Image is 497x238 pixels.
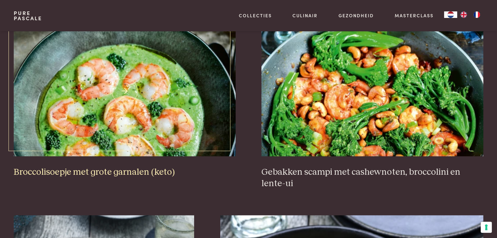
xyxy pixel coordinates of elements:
[14,167,235,178] h3: Broccolisoepje met grote garnalen (keto)
[457,11,470,18] a: EN
[444,11,483,18] aside: Language selected: Nederlands
[14,26,235,156] img: Broccolisoepje met grote garnalen (keto)
[444,11,457,18] a: NL
[444,11,457,18] div: Language
[261,167,483,189] h3: Gebakken scampi met cashewnoten, broccolini en lente-ui
[457,11,483,18] ul: Language list
[395,12,434,19] a: Masterclass
[261,26,483,189] a: Gebakken scampi met cashewnoten, broccolini en lente-ui Gebakken scampi met cashewnoten, broccoli...
[239,12,272,19] a: Collecties
[261,26,483,156] img: Gebakken scampi met cashewnoten, broccolini en lente-ui
[14,26,235,178] a: Broccolisoepje met grote garnalen (keto) Broccolisoepje met grote garnalen (keto)
[470,11,483,18] a: FR
[339,12,374,19] a: Gezondheid
[481,222,492,233] button: Uw voorkeuren voor toestemming voor trackingtechnologieën
[14,10,42,21] a: PurePascale
[292,12,318,19] a: Culinair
